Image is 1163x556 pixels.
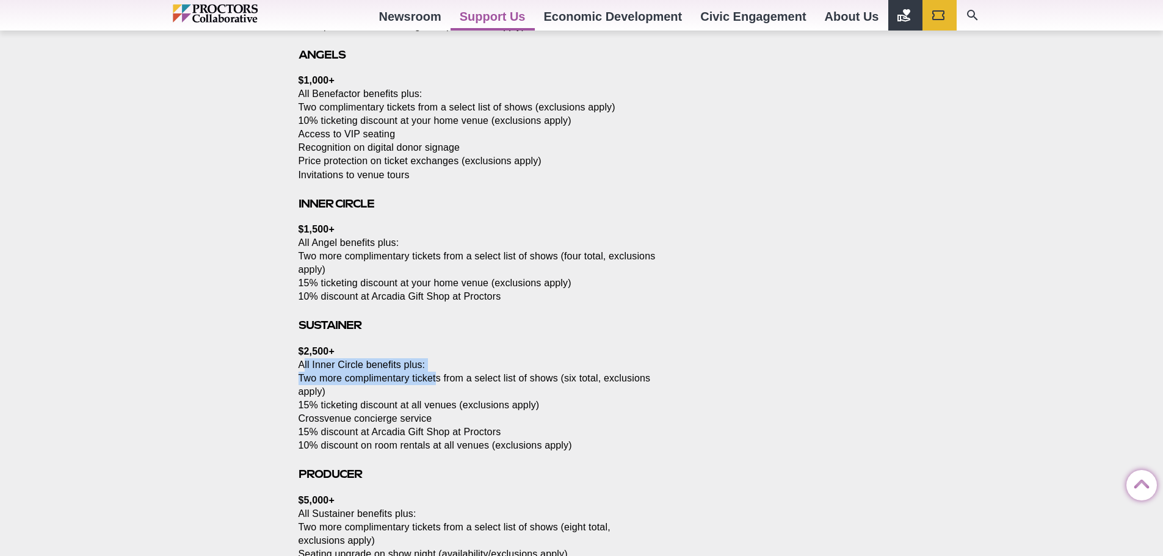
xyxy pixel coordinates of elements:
p: All Benefactor benefits plus: Two complimentary tickets from a select list of shows (exclusions a... [299,74,658,182]
p: All Inner Circle benefits plus: Two more complimentary tickets from a select list of shows (six t... [299,345,658,453]
p: All Angel benefits plus: Two more complimentary tickets from a select list of shows (four total, ... [299,223,658,303]
strong: $1,000+ [299,75,335,85]
strong: $1,500+ [299,224,335,234]
strong: Angels [299,48,346,61]
strong: $2,500+ [299,346,335,356]
img: Proctors logo [173,4,310,23]
strong: $5,000+ [299,495,335,505]
strong: Sustainer [299,319,361,331]
strong: Producer [299,468,362,480]
strong: Inner Circle [299,197,374,210]
a: Back to Top [1126,471,1151,495]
